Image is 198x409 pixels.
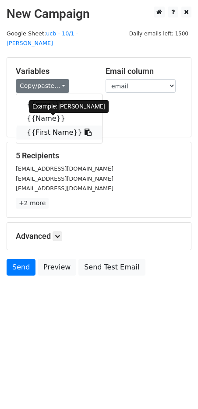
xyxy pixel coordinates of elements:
a: Daily emails left: 1500 [126,30,191,37]
h5: Advanced [16,231,182,241]
h5: Variables [16,66,92,76]
a: Preview [38,259,76,276]
small: [EMAIL_ADDRESS][DOMAIN_NAME] [16,165,113,172]
h2: New Campaign [7,7,191,21]
a: Send Test Email [78,259,145,276]
a: Copy/paste... [16,79,69,93]
small: [EMAIL_ADDRESS][DOMAIN_NAME] [16,185,113,192]
small: Google Sheet: [7,30,78,47]
div: Example: [PERSON_NAME] [29,100,109,113]
a: {{email}} [16,98,102,112]
a: {{First Name}} [16,126,102,140]
small: [EMAIL_ADDRESS][DOMAIN_NAME] [16,175,113,182]
a: +2 more [16,198,49,209]
a: Send [7,259,35,276]
iframe: Chat Widget [154,367,198,409]
a: {{Name}} [16,112,102,126]
h5: 5 Recipients [16,151,182,161]
span: Daily emails left: 1500 [126,29,191,38]
h5: Email column [106,66,182,76]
